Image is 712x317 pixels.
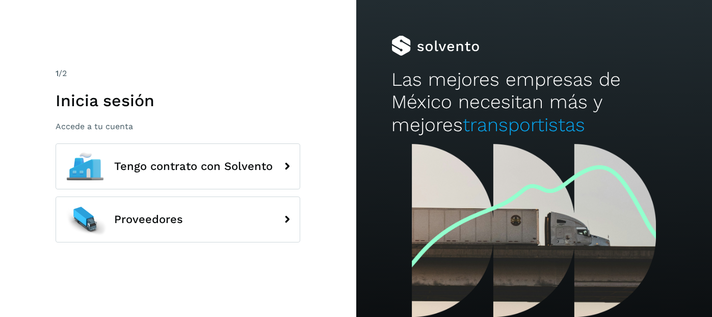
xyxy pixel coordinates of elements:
[56,91,300,110] h1: Inicia sesión
[56,67,300,80] div: /2
[391,68,676,136] h2: Las mejores empresas de México necesitan más y mejores
[56,143,300,189] button: Tengo contrato con Solvento
[56,121,300,131] p: Accede a tu cuenta
[56,197,300,242] button: Proveedores
[114,160,273,173] span: Tengo contrato con Solvento
[56,68,59,78] span: 1
[114,213,183,226] span: Proveedores
[463,114,585,136] span: transportistas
